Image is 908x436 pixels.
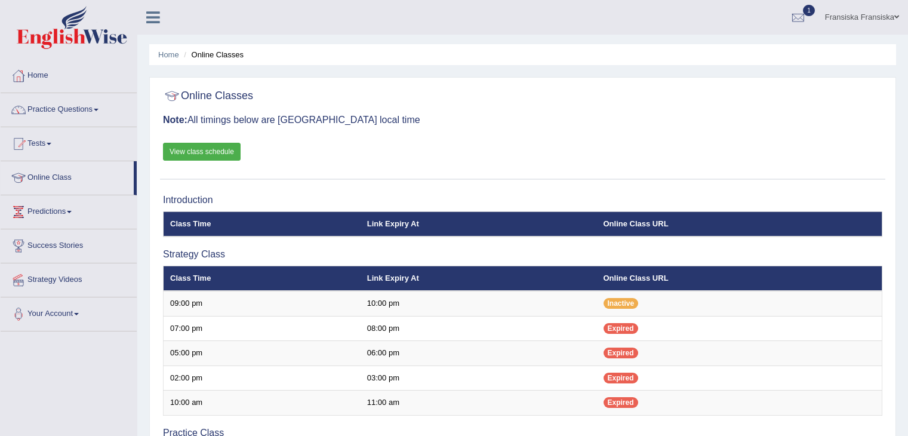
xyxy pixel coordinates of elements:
[1,161,134,191] a: Online Class
[1,195,137,225] a: Predictions
[164,211,361,237] th: Class Time
[164,391,361,416] td: 10:00 am
[604,397,638,408] span: Expired
[163,87,253,105] h2: Online Classes
[181,49,244,60] li: Online Classes
[361,391,597,416] td: 11:00 am
[1,263,137,293] a: Strategy Videos
[164,341,361,366] td: 05:00 pm
[361,316,597,341] td: 08:00 pm
[604,323,638,334] span: Expired
[163,143,241,161] a: View class schedule
[604,298,639,309] span: Inactive
[361,366,597,391] td: 03:00 pm
[803,5,815,16] span: 1
[163,249,882,260] h3: Strategy Class
[1,127,137,157] a: Tests
[164,366,361,391] td: 02:00 pm
[604,373,638,383] span: Expired
[1,93,137,123] a: Practice Questions
[604,348,638,358] span: Expired
[163,195,882,205] h3: Introduction
[597,266,882,291] th: Online Class URL
[1,59,137,89] a: Home
[163,115,187,125] b: Note:
[164,266,361,291] th: Class Time
[164,291,361,316] td: 09:00 pm
[361,341,597,366] td: 06:00 pm
[597,211,882,237] th: Online Class URL
[158,50,179,59] a: Home
[361,291,597,316] td: 10:00 pm
[361,211,597,237] th: Link Expiry At
[1,229,137,259] a: Success Stories
[164,316,361,341] td: 07:00 pm
[361,266,597,291] th: Link Expiry At
[1,297,137,327] a: Your Account
[163,115,882,125] h3: All timings below are [GEOGRAPHIC_DATA] local time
